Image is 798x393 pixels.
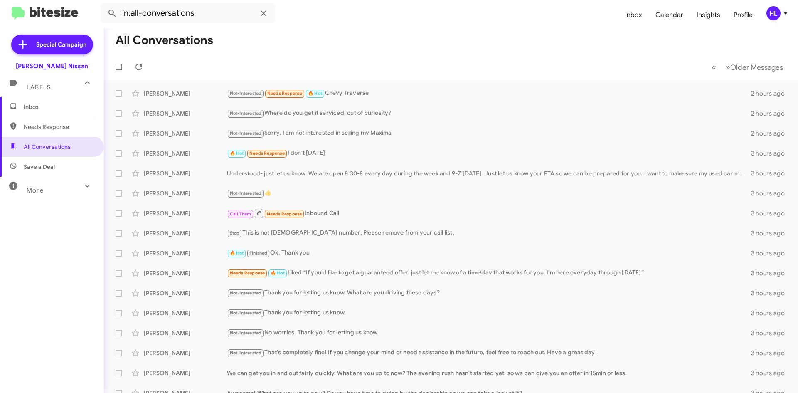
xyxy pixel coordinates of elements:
[230,330,262,336] span: Not-Interested
[249,151,285,156] span: Needs Response
[144,169,227,178] div: [PERSON_NAME]
[11,35,93,54] a: Special Campaign
[751,169,791,178] div: 3 hours ago
[230,310,262,316] span: Not-Interested
[144,289,227,297] div: [PERSON_NAME]
[649,3,690,27] a: Calendar
[712,62,716,72] span: «
[230,350,262,356] span: Not-Interested
[751,309,791,317] div: 3 hours ago
[227,348,751,358] div: That's completely fine! If you change your mind or need assistance in the future, feel free to re...
[230,151,244,156] span: 🔥 Hot
[36,40,86,49] span: Special Campaign
[230,91,262,96] span: Not-Interested
[227,308,751,318] div: Thank you for letting us know
[707,59,788,76] nav: Page navigation example
[144,189,227,198] div: [PERSON_NAME]
[27,84,51,91] span: Labels
[751,329,791,337] div: 3 hours ago
[707,59,721,76] button: Previous
[230,250,244,256] span: 🔥 Hot
[227,129,751,138] div: Sorry, I am not interested in selling my Maxima
[230,290,262,296] span: Not-Interested
[727,3,759,27] a: Profile
[227,169,751,178] div: Understood- just let us know. We are open 8:30-8 every day during the week and 9-7 [DATE]. Just l...
[690,3,727,27] a: Insights
[144,109,227,118] div: [PERSON_NAME]
[144,349,227,357] div: [PERSON_NAME]
[308,91,322,96] span: 🔥 Hot
[227,248,751,258] div: Ok. Thank you
[766,6,781,20] div: HL
[751,249,791,257] div: 3 hours ago
[249,250,268,256] span: Finished
[101,3,275,23] input: Search
[227,109,751,118] div: Where do you get it serviced, out of curiosity?
[751,289,791,297] div: 3 hours ago
[24,123,94,131] span: Needs Response
[24,103,94,111] span: Inbox
[144,269,227,277] div: [PERSON_NAME]
[227,369,751,377] div: We can get you in and out fairly quickly. What are you up to now? The evening rush hasn't started...
[24,163,55,171] span: Save a Deal
[759,6,789,20] button: HL
[726,62,730,72] span: »
[227,228,751,238] div: This is not [DEMOGRAPHIC_DATA] number. Please remove from your call list.
[230,230,240,236] span: Stop
[751,189,791,198] div: 3 hours ago
[267,91,303,96] span: Needs Response
[751,149,791,158] div: 3 hours ago
[144,149,227,158] div: [PERSON_NAME]
[751,349,791,357] div: 3 hours ago
[144,329,227,337] div: [PERSON_NAME]
[751,269,791,277] div: 3 hours ago
[230,270,265,276] span: Needs Response
[227,268,751,278] div: Liked “If you'd like to get a guaranteed offer, just let me know of a time/day that works for you...
[16,62,88,70] div: [PERSON_NAME] Nissan
[751,89,791,98] div: 2 hours ago
[267,211,302,217] span: Needs Response
[144,249,227,257] div: [PERSON_NAME]
[144,369,227,377] div: [PERSON_NAME]
[116,34,213,47] h1: All Conversations
[271,270,285,276] span: 🔥 Hot
[144,89,227,98] div: [PERSON_NAME]
[721,59,788,76] button: Next
[227,288,751,298] div: Thank you for letting us know. What are you driving these days?
[751,209,791,218] div: 3 hours ago
[230,111,262,116] span: Not-Interested
[751,229,791,237] div: 3 hours ago
[227,188,751,198] div: 👍
[751,109,791,118] div: 2 hours ago
[751,129,791,138] div: 2 hours ago
[144,129,227,138] div: [PERSON_NAME]
[27,187,44,194] span: More
[230,190,262,196] span: Not-Interested
[227,328,751,338] div: No worries. Thank you for letting us know.
[24,143,71,151] span: All Conversations
[751,369,791,377] div: 3 hours ago
[144,309,227,317] div: [PERSON_NAME]
[227,89,751,98] div: Chevy Traverse
[618,3,649,27] a: Inbox
[227,208,751,218] div: Inbound Call
[144,209,227,218] div: [PERSON_NAME]
[230,211,251,217] span: Call Them
[227,148,751,158] div: I don't [DATE]
[230,131,262,136] span: Not-Interested
[144,229,227,237] div: [PERSON_NAME]
[730,63,783,72] span: Older Messages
